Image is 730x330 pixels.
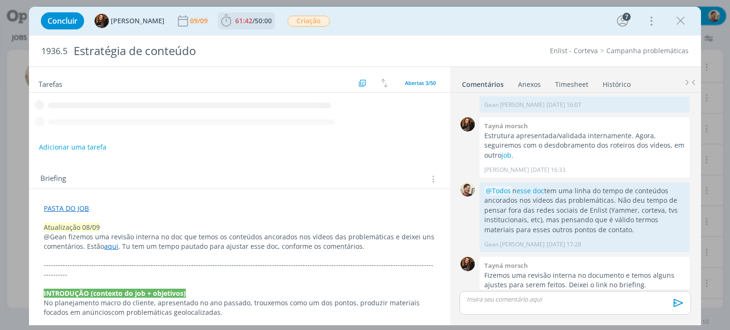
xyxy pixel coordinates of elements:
[501,151,511,160] a: job
[44,260,435,279] p: -------------------------------------------------------------------------------------------------...
[606,46,689,55] a: Campanha problemáticas
[484,122,528,130] b: Tayná morsch
[41,12,84,29] button: Concluir
[484,261,528,270] b: Tayná morsch
[95,14,109,28] img: T
[44,232,435,251] p: @Gean fizemos uma revisão interna no doc que temos os conteúdos ancorados nos vídeos das problemá...
[381,79,388,87] img: arrow-down-up.svg
[48,17,77,25] span: Concluir
[38,139,107,156] button: Adicionar uma tarefa
[602,75,631,89] a: Histórico
[461,75,504,89] a: Comentários
[44,289,186,298] strong: INTRODUÇÃO (contexto do job + objetivos)
[111,18,164,24] span: [PERSON_NAME]
[547,101,581,109] span: [DATE] 16:07
[517,186,544,195] a: esse doc
[550,46,598,55] a: Enlist - Corteva
[252,16,255,25] span: /
[405,79,436,86] span: Abertas 3/50
[29,7,701,325] div: dialog
[555,75,589,89] a: Timesheet
[44,298,435,317] p: No planejamento macro do cliente, apresentado no ano passado, trouxemos como um dos pontos, produ...
[531,166,566,174] span: [DATE] 16:33
[44,204,89,213] a: PASTA DO JOB
[486,186,511,195] span: @Todos
[104,242,118,251] a: aqui
[484,166,529,174] p: [PERSON_NAME]
[518,80,541,89] div: Anexos
[219,13,274,28] button: 61:42/50:00
[484,240,545,249] p: Gean [PERSON_NAME]
[547,240,581,249] span: [DATE] 17:28
[461,117,475,132] img: T
[461,257,475,271] img: T
[255,16,272,25] span: 50:00
[95,14,164,28] button: T[PERSON_NAME]
[484,131,685,160] p: Estrutura apresentada/validada internamente. Agora, seguiremos com o desdobramento dos roteiros d...
[38,77,62,89] span: Tarefas
[484,271,685,290] p: Fizemos uma revisão interna no documento e temos alguns ajustes para serem feitos. Deixei o link ...
[235,16,252,25] span: 61:42
[461,182,475,197] img: G
[44,223,100,232] span: Atualização 08/09
[615,13,630,28] button: 7
[484,186,685,235] p: n tem uma linha do tempo de conteúdos ancorados nos vídeos das problemáticas. Não deu tempo de pe...
[190,18,210,24] div: 09/09
[287,15,330,27] button: Criação
[41,46,67,57] span: 1936.5
[623,13,631,21] div: 7
[69,39,415,63] div: Estratégia de conteúdo
[288,16,330,27] span: Criação
[40,173,66,185] span: Briefing
[111,308,222,317] span: com problemáticas geolocalizadas.
[484,101,545,109] p: Gean [PERSON_NAME]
